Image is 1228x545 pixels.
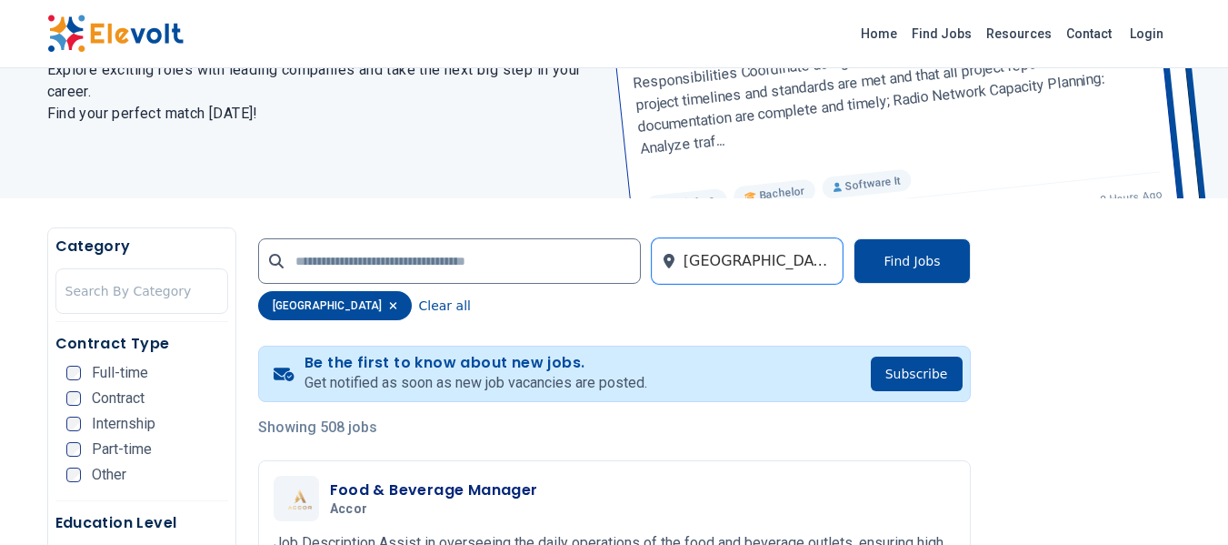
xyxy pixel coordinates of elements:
span: Internship [92,417,155,431]
img: Accor [278,488,314,510]
button: Subscribe [871,357,963,391]
p: Get notified as soon as new job vacancies are posted. [305,372,647,394]
h2: Explore exciting roles with leading companies and take the next big step in your career. Find you... [47,59,593,125]
a: Home [854,19,904,48]
a: Login [1119,15,1174,52]
button: Find Jobs [854,238,970,284]
input: Contract [66,391,81,406]
a: Resources [979,19,1059,48]
span: Contract [92,391,145,406]
a: Contact [1059,19,1119,48]
span: Other [92,468,126,482]
h5: Contract Type [55,333,228,355]
img: Elevolt [47,15,184,53]
input: Part-time [66,442,81,457]
input: Full-time [66,366,81,380]
span: Accor [330,501,368,518]
input: Other [66,468,81,482]
h4: Be the first to know about new jobs. [305,354,647,372]
button: Clear all [419,291,471,320]
div: [GEOGRAPHIC_DATA] [258,291,412,320]
span: Part-time [92,442,152,457]
input: Internship [66,417,81,431]
iframe: Chat Widget [1137,458,1228,545]
h5: Category [55,236,228,257]
span: Full-time [92,366,148,380]
h5: Education Level [55,512,228,534]
a: Find Jobs [904,19,979,48]
h3: Food & Beverage Manager [330,479,538,501]
p: Showing 508 jobs [258,417,971,439]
